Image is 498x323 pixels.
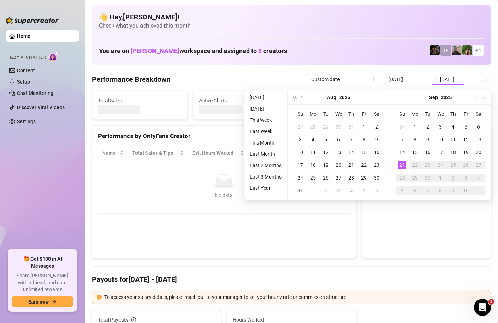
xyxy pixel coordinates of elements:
div: Sales by OnlyFans Creator [368,131,485,141]
span: Sales / Hour [253,149,284,157]
button: Earn nowarrow-right [12,296,73,307]
img: LC [452,45,462,55]
img: AI Chatter [48,51,59,62]
img: Trent [430,45,440,55]
span: 1 [488,299,494,305]
span: 🎁 Get $100 in AI Messages [12,256,73,270]
div: To access your salary details, please reach out to your manager to set your hourly rate or commis... [104,293,486,301]
input: End date [440,75,480,83]
a: Content [17,68,35,73]
a: Settings [17,119,36,124]
div: Performance by OnlyFans Creator [98,131,350,141]
span: Custom date [311,74,377,85]
img: logo-BBDzfeDw.svg [6,17,59,24]
span: Name [102,149,118,157]
span: + 4 [475,46,481,54]
span: Share [PERSON_NAME] with a friend, and earn unlimited rewards [12,272,73,293]
a: Discover Viral Videos [17,104,65,110]
span: Izzy AI Chatter [10,54,46,61]
span: Messages Sent [300,97,384,104]
th: Total Sales & Tips [128,146,188,160]
span: Check what you achieved this month [99,22,484,30]
span: Total Sales [98,97,181,104]
span: Total Sales & Tips [132,149,178,157]
span: Earn now [28,299,49,305]
a: Home [17,33,30,39]
div: No data [105,191,343,199]
span: info-circle [131,317,136,322]
a: Setup [17,79,30,85]
span: swap-right [432,76,437,82]
span: 8 [258,47,262,55]
h4: Payouts for [DATE] - [DATE] [92,274,491,284]
h1: You are on workspace and assigned to creators [99,47,287,55]
h4: Performance Breakdown [92,74,170,84]
span: arrow-right [52,299,57,304]
span: exclamation-circle [97,295,102,300]
div: Est. Hours Worked [192,149,239,157]
a: Chat Monitoring [17,90,53,96]
th: Chat Conversion [294,146,350,160]
input: Start date [388,75,429,83]
th: Sales / Hour [248,146,294,160]
span: Active Chats [199,97,283,104]
iframe: Intercom live chat [474,299,491,316]
span: to [432,76,437,82]
h4: 👋 Hey, [PERSON_NAME] ! [99,12,484,22]
span: calendar [373,77,377,81]
span: Chat Conversion [298,149,340,157]
th: Name [98,146,128,160]
span: TR [443,46,449,54]
img: Nathaniel [462,45,472,55]
span: [PERSON_NAME] [131,47,179,55]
